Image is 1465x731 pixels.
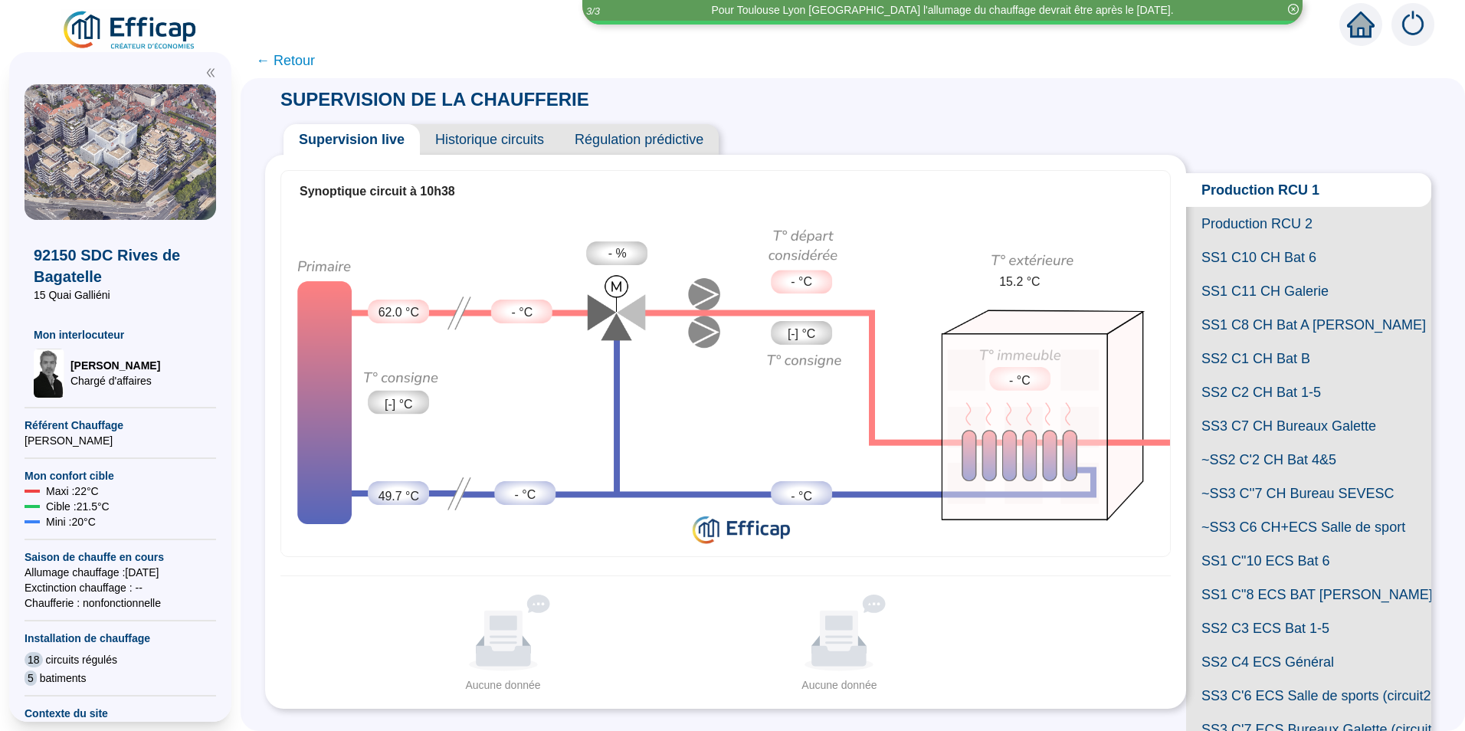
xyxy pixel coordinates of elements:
[379,303,419,322] span: 62.0 °C
[25,549,216,565] span: Saison de chauffe en cours
[559,124,719,155] span: Régulation prédictive
[420,124,559,155] span: Historique circuits
[788,325,815,343] span: [-] °C
[25,595,216,611] span: Chaufferie : non fonctionnelle
[34,349,64,398] img: Chargé d'affaires
[586,5,600,17] i: 3 / 3
[25,418,216,433] span: Référent Chauffage
[791,273,812,291] span: - °C
[512,303,533,322] span: - °C
[256,50,315,71] span: ← Retour
[385,395,412,414] span: [-] °C
[1186,544,1431,578] span: SS1 C"10 ECS Bat 6
[1391,3,1434,46] img: alerts
[61,9,200,52] img: efficap energie logo
[281,213,1170,552] img: circuit-supervision.724c8d6b72cc0638e748.png
[25,433,216,448] span: [PERSON_NAME]
[46,652,117,667] span: circuits régulés
[711,2,1173,18] div: Pour Toulouse Lyon [GEOGRAPHIC_DATA] l'allumage du chauffage devrait être après le [DATE].
[46,514,96,529] span: Mini : 20 °C
[70,358,160,373] span: [PERSON_NAME]
[25,652,43,667] span: 18
[205,67,216,78] span: double-left
[25,580,216,595] span: Exctinction chauffage : --
[34,327,207,343] span: Mon interlocuteur
[300,182,1152,201] div: Synoptique circuit à 10h38
[25,631,216,646] span: Installation de chauffage
[46,499,110,514] span: Cible : 21.5 °C
[25,468,216,484] span: Mon confort cible
[1186,578,1431,611] span: SS1 C"8 ECS BAT [PERSON_NAME]
[515,486,536,504] span: - °C
[25,670,37,686] span: 5
[1347,11,1375,38] span: home
[46,484,99,499] span: Maxi : 22 °C
[265,89,605,110] span: SUPERVISION DE LA CHAUFFERIE
[40,670,87,686] span: batiments
[1186,241,1431,274] span: SS1 C10 CH Bat 6
[1186,477,1431,510] span: ~SS3 C''7 CH Bureau SEVESC
[769,677,909,693] div: Aucune donnée
[1186,173,1431,207] span: Production RCU 1
[25,565,216,580] span: Allumage chauffage : [DATE]
[281,213,1170,552] div: Synoptique
[1186,611,1431,645] span: SS2 C3 ECS Bat 1-5
[1186,510,1431,544] span: ~SS3 C6 CH+ECS Salle de sport
[1186,645,1431,679] span: SS2 C4 ECS Général
[1186,679,1431,713] span: SS3 C'6 ECS Salle de sports (circuit2)
[999,273,1040,291] span: 15.2 °C
[1186,409,1431,443] span: SS3 C7 CH Bureaux Galette
[283,124,420,155] span: Supervision live
[34,244,207,287] span: 92150 SDC Rives de Bagatelle
[608,244,627,263] span: - %
[1288,4,1299,15] span: close-circle
[1186,207,1431,241] span: Production RCU 2
[287,677,719,693] div: Aucune donnée
[1186,274,1431,308] span: SS1 C11 CH Galerie
[1186,375,1431,409] span: SS2 C2 CH Bat 1-5
[1186,342,1431,375] span: SS2 C1 CH Bat B
[34,287,207,303] span: 15 Quai Galliéni
[25,706,216,721] span: Contexte du site
[1186,308,1431,342] span: SS1 C8 CH Bat A [PERSON_NAME]
[1186,443,1431,477] span: ~SS2 C'2 CH Bat 4&5
[70,373,160,388] span: Chargé d'affaires
[791,487,812,506] span: - °C
[379,487,419,506] span: 49.7 °C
